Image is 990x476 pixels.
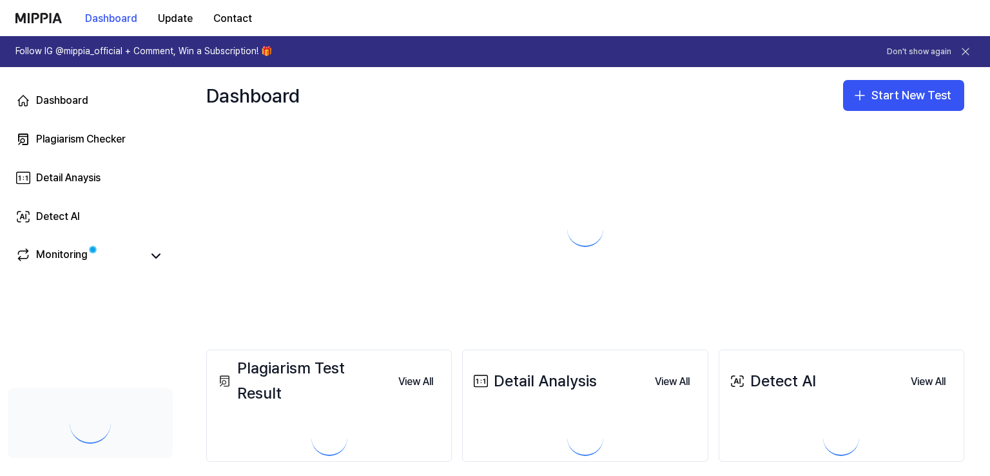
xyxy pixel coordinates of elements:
[8,201,173,232] a: Detect AI
[15,45,272,58] h1: Follow IG @mippia_official + Comment, Win a Subscription! 🎁
[900,368,956,395] a: View All
[36,209,80,224] div: Detect AI
[887,46,951,57] button: Don't show again
[8,124,173,155] a: Plagiarism Checker
[36,93,88,108] div: Dashboard
[645,368,700,395] a: View All
[148,1,203,36] a: Update
[148,6,203,32] button: Update
[388,369,443,395] button: View All
[206,80,300,111] div: Dashboard
[471,369,597,393] div: Detail Analysis
[900,369,956,395] button: View All
[15,247,142,265] a: Monitoring
[36,170,101,186] div: Detail Anaysis
[215,356,388,406] div: Plagiarism Test Result
[843,80,964,111] button: Start New Test
[388,368,443,395] a: View All
[645,369,700,395] button: View All
[75,6,148,32] button: Dashboard
[15,13,62,23] img: logo
[203,6,262,32] button: Contact
[8,163,173,193] a: Detail Anaysis
[727,369,816,393] div: Detect AI
[8,85,173,116] a: Dashboard
[36,132,126,147] div: Plagiarism Checker
[36,247,88,265] div: Monitoring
